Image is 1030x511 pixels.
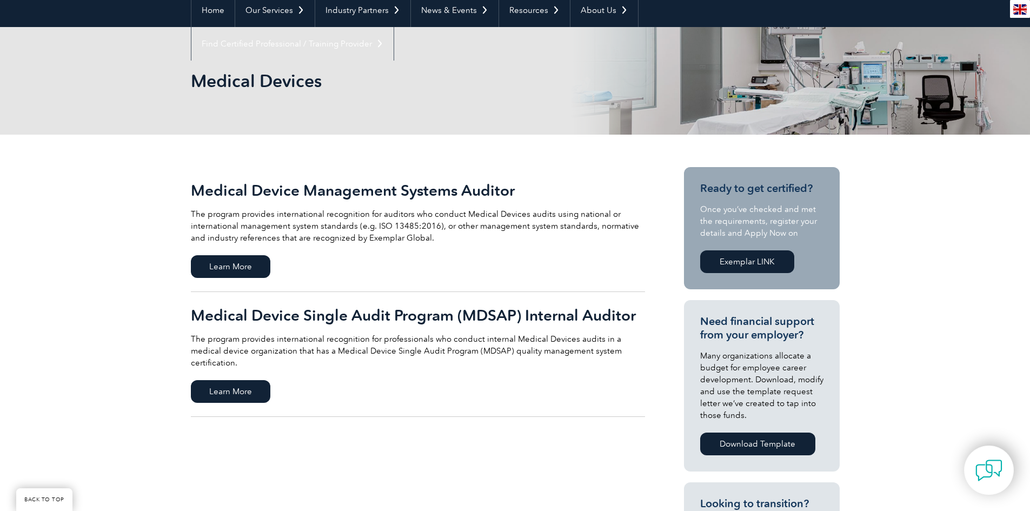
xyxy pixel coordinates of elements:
p: Many organizations allocate a budget for employee career development. Download, modify and use th... [700,350,823,421]
h3: Ready to get certified? [700,182,823,195]
h1: Medical Devices [191,70,606,91]
a: Medical Device Single Audit Program (MDSAP) Internal Auditor The program provides international r... [191,292,645,417]
a: Download Template [700,433,815,455]
h2: Medical Device Management Systems Auditor [191,182,645,199]
p: The program provides international recognition for professionals who conduct internal Medical Dev... [191,333,645,369]
a: Medical Device Management Systems Auditor The program provides international recognition for audi... [191,167,645,292]
p: Once you’ve checked and met the requirements, register your details and Apply Now on [700,203,823,239]
a: Find Certified Professional / Training Provider [191,27,394,61]
span: Learn More [191,255,270,278]
h2: Medical Device Single Audit Program (MDSAP) Internal Auditor [191,307,645,324]
h3: Need financial support from your employer? [700,315,823,342]
span: Learn More [191,380,270,403]
h3: Looking to transition? [700,497,823,510]
a: BACK TO TOP [16,488,72,511]
a: Exemplar LINK [700,250,794,273]
p: The program provides international recognition for auditors who conduct Medical Devices audits us... [191,208,645,244]
img: en [1013,4,1027,15]
img: contact-chat.png [975,457,1002,484]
